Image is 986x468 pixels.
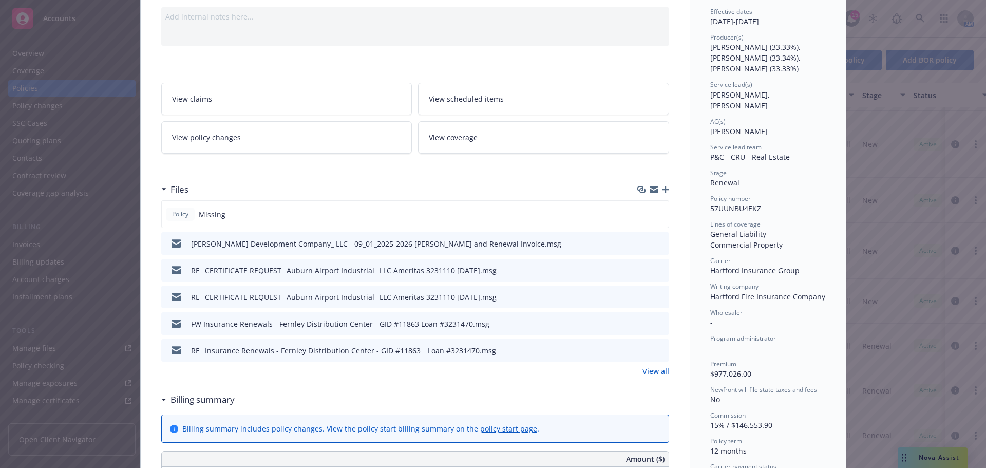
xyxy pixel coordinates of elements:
a: policy start page [480,424,537,434]
div: Billing summary [161,393,235,406]
span: - [710,343,713,353]
span: Producer(s) [710,33,744,42]
span: Effective dates [710,7,752,16]
button: preview file [656,292,665,303]
span: Premium [710,360,736,368]
span: Service lead team [710,143,762,152]
span: Hartford Fire Insurance Company [710,292,825,302]
span: $977,026.00 [710,369,751,379]
span: Lines of coverage [710,220,761,229]
span: Newfront will file state taxes and fees [710,385,817,394]
span: Policy number [710,194,751,203]
span: 15% / $146,553.90 [710,420,772,430]
div: General Liability [710,229,825,239]
a: View all [642,366,669,377]
button: preview file [656,265,665,276]
span: Renewal [710,178,739,188]
div: Commercial Property [710,239,825,250]
a: View policy changes [161,121,412,154]
span: Hartford Insurance Group [710,266,800,275]
button: download file [639,319,648,329]
span: Amount ($) [626,454,665,464]
span: P&C - CRU - Real Estate [710,152,790,162]
div: Add internal notes here... [165,11,665,22]
button: preview file [656,319,665,329]
div: [DATE] - [DATE] [710,7,825,27]
span: AC(s) [710,117,726,126]
span: 57UUNBU4EKZ [710,203,761,213]
span: Policy [170,210,191,219]
div: RE_ CERTIFICATE REQUEST_ Auburn Airport Industrial_ LLC Ameritas 3231110 [DATE].msg [191,265,497,276]
button: download file [639,292,648,303]
button: download file [639,265,648,276]
span: Policy term [710,437,742,445]
span: Stage [710,169,727,177]
span: No [710,395,720,404]
a: View coverage [418,121,669,154]
button: download file [639,238,648,249]
span: Writing company [710,282,759,291]
a: View claims [161,83,412,115]
span: Service lead(s) [710,80,752,89]
span: Commission [710,411,746,420]
span: [PERSON_NAME] (33.33%), [PERSON_NAME] (33.34%), [PERSON_NAME] (33.33%) [710,42,803,73]
span: 12 months [710,446,747,456]
button: preview file [656,238,665,249]
div: FW Insurance Renewals - Fernley Distribution Center - GID #11863 Loan #3231470.msg [191,319,489,329]
span: View coverage [429,132,478,143]
div: Files [161,183,188,196]
span: Program administrator [710,334,776,343]
h3: Files [170,183,188,196]
span: View scheduled items [429,93,504,104]
div: RE_ Insurance Renewals - Fernley Distribution Center - GID #11863 _ Loan #3231470.msg [191,345,496,356]
span: - [710,317,713,327]
div: [PERSON_NAME] Development Company_ LLC - 09_01_2025-2026 [PERSON_NAME] and Renewal Invoice.msg [191,238,561,249]
span: Missing [199,209,225,220]
span: [PERSON_NAME], [PERSON_NAME] [710,90,772,110]
span: Wholesaler [710,308,743,317]
div: Billing summary includes policy changes. View the policy start billing summary on the . [182,423,539,434]
span: [PERSON_NAME] [710,126,768,136]
span: Carrier [710,256,731,265]
span: View policy changes [172,132,241,143]
button: preview file [656,345,665,356]
div: RE_ CERTIFICATE REQUEST_ Auburn Airport Industrial_ LLC Ameritas 3231110 [DATE].msg [191,292,497,303]
button: download file [639,345,648,356]
h3: Billing summary [170,393,235,406]
span: View claims [172,93,212,104]
a: View scheduled items [418,83,669,115]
